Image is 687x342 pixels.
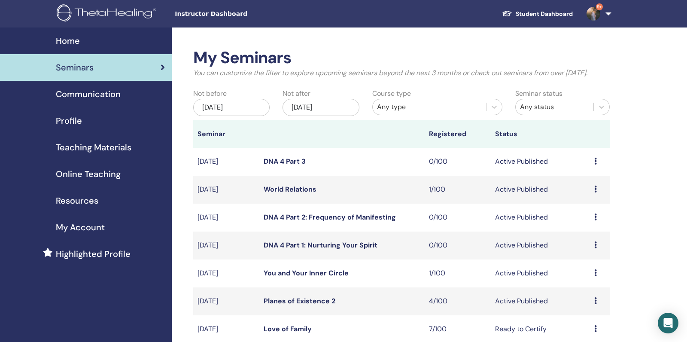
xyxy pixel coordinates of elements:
h2: My Seminars [193,48,610,68]
a: You and Your Inner Circle [264,269,349,278]
span: Online Teaching [56,168,121,180]
td: [DATE] [193,148,259,176]
img: default.jpg [587,7,600,21]
span: 9+ [596,3,603,10]
td: 4/100 [425,287,491,315]
span: Seminars [56,61,94,74]
img: logo.png [57,4,159,24]
div: [DATE] [283,99,359,116]
div: [DATE] [193,99,270,116]
span: Resources [56,194,98,207]
div: Any type [377,102,482,112]
label: Not before [193,89,227,99]
td: 1/100 [425,260,491,287]
th: Seminar [193,120,259,148]
td: 0/100 [425,232,491,260]
a: DNA 4 Part 2: Frequency of Manifesting [264,213,396,222]
td: [DATE] [193,232,259,260]
td: [DATE] [193,204,259,232]
img: graduation-cap-white.svg [502,10,512,17]
div: Any status [520,102,589,112]
td: Active Published [491,287,590,315]
td: Active Published [491,176,590,204]
th: Registered [425,120,491,148]
span: Communication [56,88,121,101]
a: Planes of Existence 2 [264,296,335,305]
span: My Account [56,221,105,234]
td: 0/100 [425,148,491,176]
span: Teaching Materials [56,141,131,154]
th: Status [491,120,590,148]
a: DNA 4 Part 3 [264,157,306,166]
td: 0/100 [425,204,491,232]
td: [DATE] [193,176,259,204]
td: [DATE] [193,260,259,287]
label: Not after [283,89,310,99]
a: Student Dashboard [495,6,580,22]
td: 1/100 [425,176,491,204]
td: Active Published [491,260,590,287]
a: World Relations [264,185,316,194]
label: Seminar status [515,89,562,99]
p: You can customize the filter to explore upcoming seminars beyond the next 3 months or check out s... [193,68,610,78]
a: DNA 4 Part 1: Nurturing Your Spirit [264,241,377,250]
a: Love of Family [264,324,312,333]
span: Instructor Dashboard [175,9,304,18]
span: Profile [56,114,82,127]
span: Highlighted Profile [56,247,131,260]
td: Active Published [491,204,590,232]
label: Course type [372,89,411,99]
td: Active Published [491,148,590,176]
td: [DATE] [193,287,259,315]
span: Home [56,34,80,47]
td: Active Published [491,232,590,260]
div: Open Intercom Messenger [658,313,678,333]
